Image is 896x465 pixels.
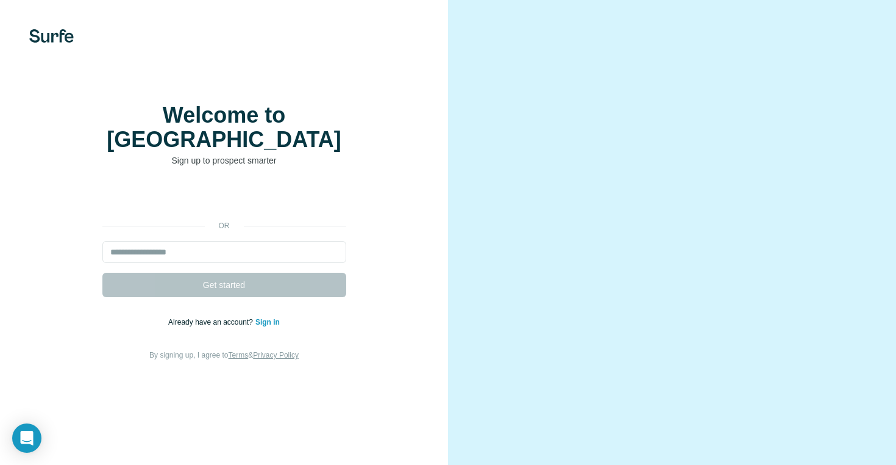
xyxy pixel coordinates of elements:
h1: Welcome to [GEOGRAPHIC_DATA] [102,103,346,152]
div: Open Intercom Messenger [12,424,41,453]
p: Sign up to prospect smarter [102,154,346,167]
span: Already have an account? [168,318,255,326]
iframe: Sign in with Google Button [96,185,352,212]
span: By signing up, I agree to & [149,351,299,359]
a: Sign in [255,318,280,326]
a: Privacy Policy [253,351,299,359]
p: or [205,220,244,231]
img: Surfe's logo [29,29,74,43]
a: Terms [229,351,249,359]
